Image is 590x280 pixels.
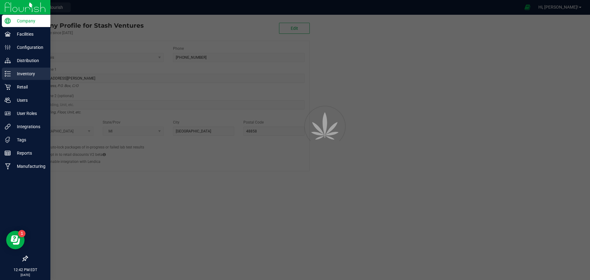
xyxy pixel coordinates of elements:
[5,150,11,156] inline-svg: Reports
[11,136,48,144] p: Tags
[5,110,11,116] inline-svg: User Roles
[11,30,48,38] p: Facilities
[5,57,11,64] inline-svg: Distribution
[11,57,48,64] p: Distribution
[5,31,11,37] inline-svg: Facilities
[18,230,26,237] iframe: Resource center unread badge
[5,163,11,169] inline-svg: Manufacturing
[11,97,48,104] p: Users
[11,70,48,77] p: Inventory
[5,137,11,143] inline-svg: Tags
[3,273,48,277] p: [DATE]
[11,83,48,91] p: Retail
[11,110,48,117] p: User Roles
[6,231,25,249] iframe: Resource center
[11,17,48,25] p: Company
[5,124,11,130] inline-svg: Integrations
[11,123,48,130] p: Integrations
[5,71,11,77] inline-svg: Inventory
[5,97,11,103] inline-svg: Users
[11,44,48,51] p: Configuration
[5,84,11,90] inline-svg: Retail
[5,44,11,50] inline-svg: Configuration
[11,163,48,170] p: Manufacturing
[11,149,48,157] p: Reports
[3,267,48,273] p: 12:42 PM EDT
[5,18,11,24] inline-svg: Company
